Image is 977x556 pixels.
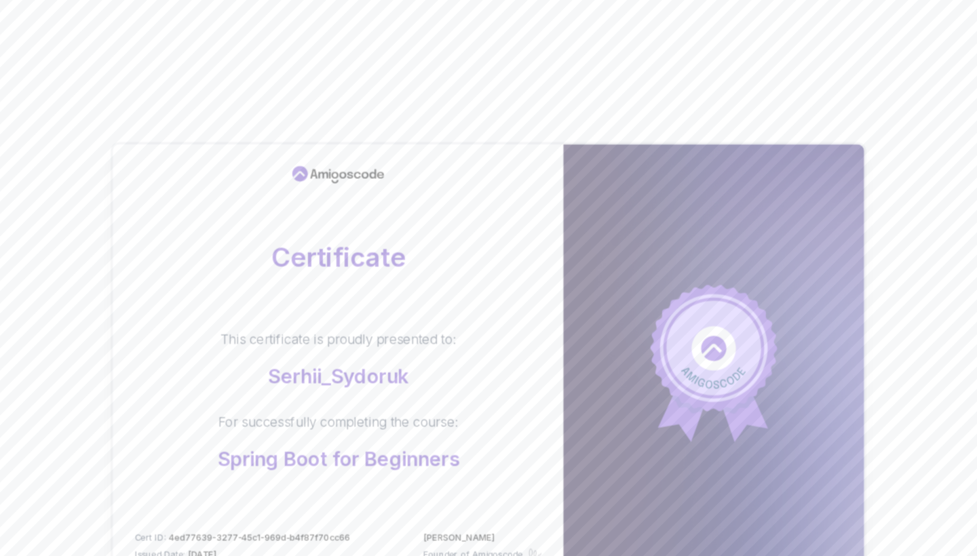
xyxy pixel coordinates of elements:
[134,530,350,543] p: Cert ID:
[218,448,459,470] p: Spring Boot for Beginners
[893,471,977,536] iframe: chat widget
[423,530,542,543] p: [PERSON_NAME]
[221,365,457,387] p: Serhii_Sydoruk
[218,414,459,431] p: For successfully completing the course:
[221,331,457,349] p: This certificate is proudly presented to:
[134,244,541,270] h2: Certificate
[169,532,350,542] span: 4ed77639-3277-45c1-969d-b4f87f70cc66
